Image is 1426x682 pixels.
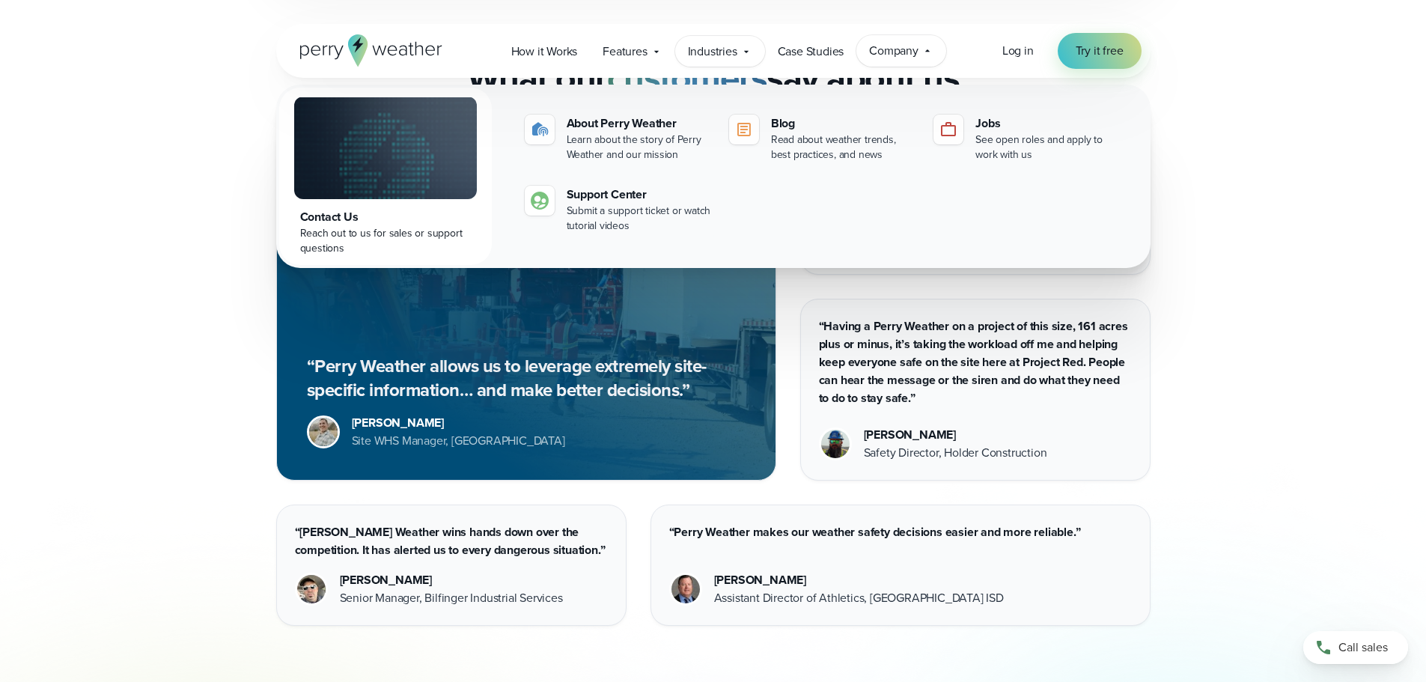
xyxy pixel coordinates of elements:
[511,43,578,61] span: How it Works
[688,43,737,61] span: Industries
[869,42,918,60] span: Company
[939,121,957,138] img: jobs-icon-1.svg
[1338,639,1388,657] span: Call sales
[735,121,753,138] img: blog-icon.svg
[1058,33,1142,69] a: Try it free
[531,121,549,138] img: about-icon.svg
[723,109,921,168] a: Blog Read about weather trends, best practices, and news
[669,523,1132,541] p: “Perry Weather makes our weather safety decisions easier and more reliable.”
[340,571,563,589] div: [PERSON_NAME]
[771,133,915,162] div: Read about weather trends, best practices, and news
[714,589,1004,607] div: Assistant Director of Athletics, [GEOGRAPHIC_DATA] ISD
[300,208,471,226] div: Contact Us
[819,317,1132,407] p: “Having a Perry Weather on a project of this size, 161 acres plus or minus, it’s taking the workl...
[279,88,492,265] a: Contact Us Reach out to us for sales or support questions
[519,109,717,168] a: About Perry Weather Learn about the story of Perry Weather and our mission
[765,36,857,67] a: Case Studies
[778,43,844,61] span: Case Studies
[340,589,563,607] div: Senior Manager, Bilfinger Industrial Services
[467,57,960,99] h2: What our say about us
[499,36,591,67] a: How it Works
[567,133,711,162] div: Learn about the story of Perry Weather and our mission
[295,523,608,559] p: “[PERSON_NAME] Weather wins hands down over the competition. It has alerted us to every dangerous...
[300,226,471,256] div: Reach out to us for sales or support questions
[307,354,746,402] p: “Perry Weather allows us to leverage extremely site-specific information… and make better decisio...
[352,414,565,432] div: [PERSON_NAME]
[1303,631,1408,664] a: Call sales
[567,186,711,204] div: Support Center
[1002,42,1034,60] a: Log in
[864,426,1047,444] div: [PERSON_NAME]
[975,133,1120,162] div: See open roles and apply to work with us
[309,418,338,446] img: Brad Stewart, Site WHS Manager at Amazon Air Lakeland.
[567,204,711,234] div: Submit a support ticket or watch tutorial videos
[671,575,700,603] img: Corey Eaton Dallas ISD
[1076,42,1124,60] span: Try it free
[352,432,565,450] div: Site WHS Manager, [GEOGRAPHIC_DATA]
[519,180,717,240] a: Support Center Submit a support ticket or watch tutorial videos
[297,575,326,603] img: Jason Chelette Headshot Photo
[531,192,549,210] img: contact-icon.svg
[603,43,647,61] span: Features
[771,115,915,133] div: Blog
[714,571,1004,589] div: [PERSON_NAME]
[567,115,711,133] div: About Perry Weather
[1002,42,1034,59] span: Log in
[821,430,850,458] img: Merco Chantres Headshot
[864,444,1047,462] div: Safety Director, Holder Construction
[927,109,1126,168] a: Jobs See open roles and apply to work with us
[975,115,1120,133] div: Jobs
